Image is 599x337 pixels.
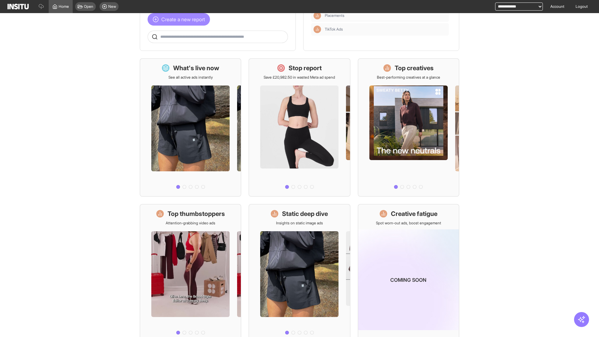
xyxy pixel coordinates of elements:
span: Placements [325,13,344,18]
div: Insights [314,12,321,19]
p: Best-performing creatives at a glance [377,75,440,80]
div: Insights [314,26,321,33]
span: Open [84,4,93,9]
p: Insights on static image ads [276,221,323,226]
p: Save £20,982.50 in wasted Meta ad spend [264,75,335,80]
span: TikTok Ads [325,27,343,32]
img: Logo [7,4,29,9]
p: See all active ads instantly [168,75,213,80]
a: Top creativesBest-performing creatives at a glance [358,58,459,197]
h1: What's live now [173,64,219,72]
p: Attention-grabbing video ads [166,221,215,226]
h1: Top thumbstoppers [168,209,225,218]
span: Placements [325,13,446,18]
a: Stop reportSave £20,982.50 in wasted Meta ad spend [249,58,350,197]
h1: Stop report [289,64,322,72]
h1: Top creatives [395,64,434,72]
span: Create a new report [161,16,205,23]
span: TikTok Ads [325,27,446,32]
a: What's live nowSee all active ads instantly [140,58,241,197]
button: Create a new report [148,13,210,26]
h1: Static deep dive [282,209,328,218]
span: Home [59,4,69,9]
span: New [108,4,116,9]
